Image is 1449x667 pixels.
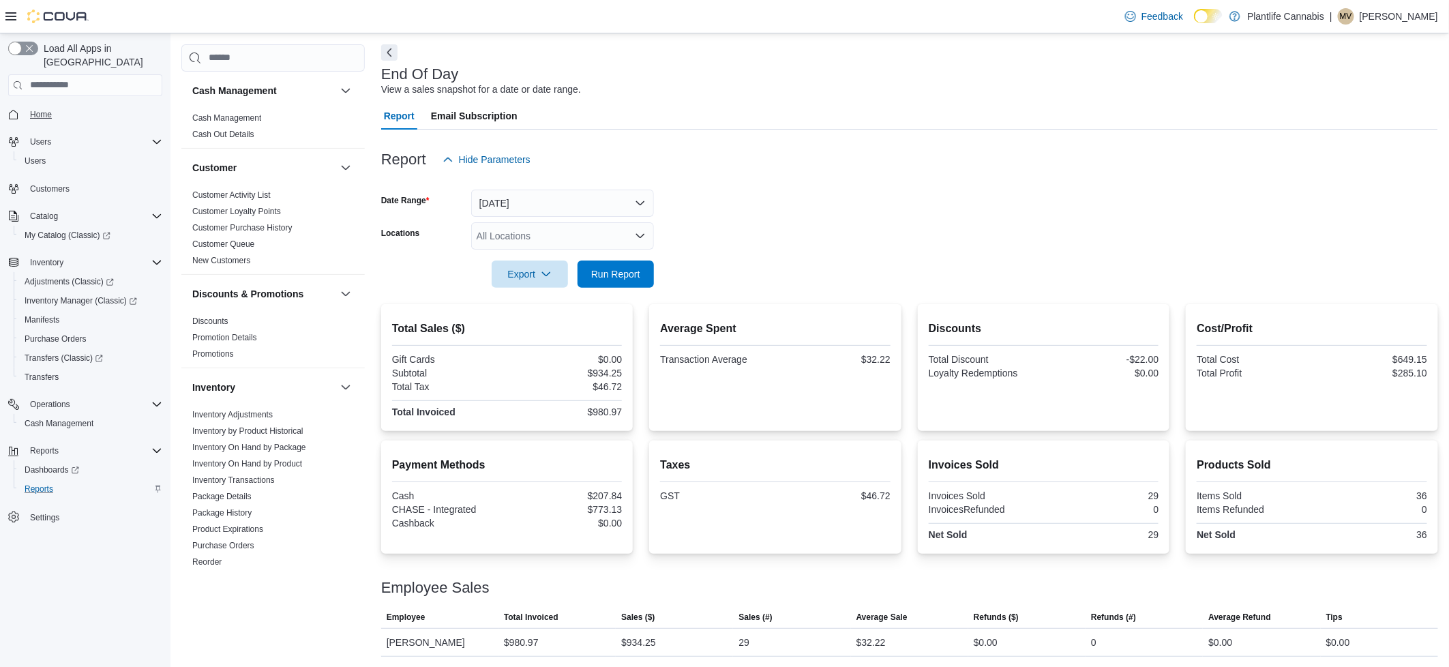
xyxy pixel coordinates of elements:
a: Package History [192,508,252,518]
button: Run Report [578,261,654,288]
div: Total Profit [1197,368,1309,379]
span: Transfers (Classic) [19,350,162,366]
h2: Average Spent [660,321,891,337]
div: 36 [1315,529,1427,540]
a: Purchase Orders [192,541,254,550]
div: 29 [1047,529,1159,540]
a: Inventory Transactions [192,475,275,485]
div: 0 [1315,504,1427,515]
span: My Catalog (Classic) [19,227,162,243]
span: Refunds ($) [974,612,1019,623]
div: $934.25 [621,634,656,651]
a: Customer Purchase History [192,223,293,233]
a: Dashboards [19,462,85,478]
span: Home [30,109,52,120]
a: Customer Queue [192,239,254,249]
span: Settings [30,512,59,523]
img: Cova [27,10,89,23]
span: Reorder [192,557,222,567]
a: Package Details [192,492,252,501]
span: Package Details [192,491,252,502]
div: InvoicesRefunded [929,504,1041,515]
h3: Employee Sales [381,580,490,596]
div: $0.00 [1047,368,1159,379]
label: Locations [381,228,420,239]
a: Customers [25,181,75,197]
span: Refunds (#) [1091,612,1136,623]
button: Catalog [25,208,63,224]
p: | [1330,8,1332,25]
div: $980.97 [504,634,539,651]
div: GST [660,490,773,501]
div: $285.10 [1315,368,1427,379]
div: Subtotal [392,368,505,379]
a: Discounts [192,316,228,326]
span: Hide Parameters [459,153,531,166]
div: Cash Management [181,110,365,148]
a: Cash Out Details [192,130,254,139]
span: Catalog [30,211,58,222]
span: Adjustments (Classic) [25,276,114,287]
div: Cashback [392,518,505,529]
button: Inventory [3,253,168,272]
button: Inventory [25,254,69,271]
div: 29 [1047,490,1159,501]
h2: Cost/Profit [1197,321,1427,337]
span: Product Expirations [192,524,263,535]
label: Date Range [381,195,430,206]
span: Tips [1326,612,1343,623]
span: Catalog [25,208,162,224]
div: 36 [1315,490,1427,501]
button: Settings [3,507,168,527]
span: Dashboards [19,462,162,478]
span: Run Report [591,267,640,281]
span: MV [1340,8,1352,25]
span: Reports [25,443,162,459]
button: Reports [25,443,64,459]
div: 0 [1091,634,1096,651]
div: Total Tax [392,381,505,392]
span: Cash Out Details [192,129,254,140]
a: Customer Activity List [192,190,271,200]
a: Manifests [19,312,65,328]
div: -$22.00 [1047,354,1159,365]
span: Sales ($) [621,612,655,623]
p: [PERSON_NAME] [1360,8,1438,25]
a: Inventory by Product Historical [192,426,303,436]
span: Dashboards [25,464,79,475]
span: Manifests [25,314,59,325]
button: Users [25,134,57,150]
span: Transfers [25,372,59,383]
button: Operations [25,396,76,413]
button: Next [381,44,398,61]
div: Loyalty Redemptions [929,368,1041,379]
button: Operations [3,395,168,414]
span: Purchase Orders [25,333,87,344]
button: Inventory [338,379,354,396]
div: $934.25 [510,368,623,379]
a: Promotions [192,349,234,359]
nav: Complex example [8,99,162,563]
div: Items Sold [1197,490,1309,501]
strong: Net Sold [1197,529,1236,540]
div: 29 [738,634,749,651]
button: Reports [3,441,168,460]
a: Cash Management [192,113,261,123]
span: Settings [25,508,162,525]
span: Cash Management [25,418,93,429]
a: Promotion Details [192,333,257,342]
div: Total Discount [929,354,1041,365]
button: Cash Management [192,84,335,98]
span: Transfers (Classic) [25,353,103,364]
div: $980.97 [510,406,623,417]
div: Cash [392,490,505,501]
a: Reorder [192,557,222,567]
div: Items Refunded [1197,504,1309,515]
span: Customer Loyalty Points [192,206,281,217]
span: Purchase Orders [192,540,254,551]
span: Customer Queue [192,239,254,250]
span: Customer Purchase History [192,222,293,233]
span: Dark Mode [1194,23,1195,24]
